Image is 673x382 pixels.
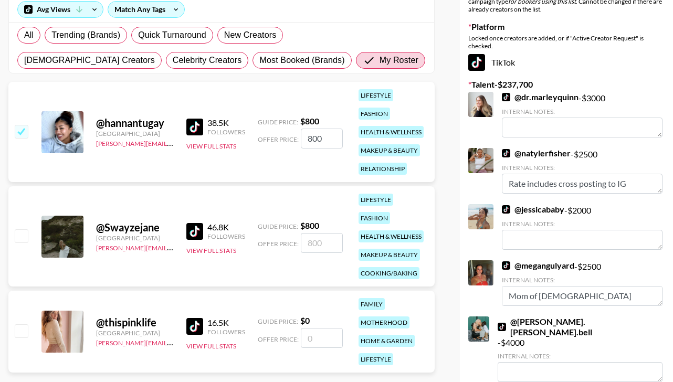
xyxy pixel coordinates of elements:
div: Internal Notes: [498,352,663,360]
div: motherhood [359,316,409,328]
a: [PERSON_NAME][EMAIL_ADDRESS][PERSON_NAME][DOMAIN_NAME] [96,337,301,347]
div: 38.5K [207,118,245,128]
input: 800 [301,129,343,148]
div: lifestyle [359,89,393,101]
a: [PERSON_NAME][EMAIL_ADDRESS][PERSON_NAME][DOMAIN_NAME] [96,242,301,252]
button: View Full Stats [186,142,236,150]
div: home & garden [359,335,415,347]
div: makeup & beauty [359,249,420,261]
a: @dr.marleyquinn [502,92,579,102]
span: My Roster [380,54,418,67]
div: Avg Views [18,2,103,17]
div: relationship [359,163,407,175]
div: 46.8K [207,222,245,232]
div: fashion [359,108,390,120]
span: Celebrity Creators [173,54,242,67]
strong: $ 800 [300,220,319,230]
div: cooking/baking [359,267,419,279]
strong: $ 0 [300,315,310,325]
button: View Full Stats [186,247,236,254]
textarea: Mom of [DEMOGRAPHIC_DATA] toddlers [502,286,663,306]
div: family [359,298,385,310]
span: Offer Price: [258,135,299,143]
span: Most Booked (Brands) [259,54,344,67]
span: Trending (Brands) [51,29,120,41]
span: Guide Price: [258,118,298,126]
img: TikTok [498,323,506,331]
span: Offer Price: [258,240,299,248]
div: [GEOGRAPHIC_DATA] [96,329,174,337]
div: - $ 3000 [502,92,663,137]
div: @ hannantugay [96,116,174,130]
label: Talent - $ 237,700 [468,79,665,90]
div: - $ 2500 [502,148,663,194]
div: Match Any Tags [108,2,184,17]
div: health & wellness [359,230,424,242]
div: Followers [207,328,245,336]
a: @[PERSON_NAME].[PERSON_NAME].bell [498,316,663,337]
img: TikTok [468,54,485,71]
span: New Creators [224,29,277,41]
a: [PERSON_NAME][EMAIL_ADDRESS][PERSON_NAME][DOMAIN_NAME] [96,137,301,147]
textarea: Rate includes cross posting to IG [502,174,663,194]
div: makeup & beauty [359,144,420,156]
div: [GEOGRAPHIC_DATA] [96,130,174,137]
img: TikTok [186,119,203,135]
img: TikTok [186,318,203,335]
label: Platform [468,22,665,32]
img: TikTok [502,205,510,214]
a: @jessicababy [502,204,564,215]
strong: $ 800 [300,116,319,126]
div: TikTok [468,54,665,71]
div: - $ 2500 [502,260,663,306]
a: @natylerfisher [502,148,571,158]
div: Internal Notes: [502,108,663,115]
span: Quick Turnaround [138,29,206,41]
input: 800 [301,233,343,253]
div: lifestyle [359,353,393,365]
div: Internal Notes: [502,220,663,228]
img: TikTok [502,261,510,270]
span: [DEMOGRAPHIC_DATA] Creators [24,54,155,67]
div: Internal Notes: [502,276,663,284]
div: lifestyle [359,194,393,206]
div: - $ 2000 [502,204,663,250]
span: Guide Price: [258,317,298,325]
div: health & wellness [359,126,424,138]
div: 16.5K [207,317,245,328]
span: Offer Price: [258,335,299,343]
span: Guide Price: [258,222,298,230]
img: TikTok [186,223,203,240]
input: 0 [301,328,343,348]
img: TikTok [502,149,510,157]
button: View Full Stats [186,342,236,350]
div: @ thispinklife [96,316,174,329]
div: - $ 4000 [498,316,663,382]
div: Followers [207,128,245,136]
a: @megangulyard [502,260,574,271]
div: [GEOGRAPHIC_DATA] [96,234,174,242]
span: All [24,29,34,41]
div: fashion [359,212,390,224]
div: Followers [207,232,245,240]
div: @ Swayzejane [96,221,174,234]
img: TikTok [502,93,510,101]
div: Locked once creators are added, or if "Active Creator Request" is checked. [468,34,665,50]
div: Internal Notes: [502,164,663,172]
